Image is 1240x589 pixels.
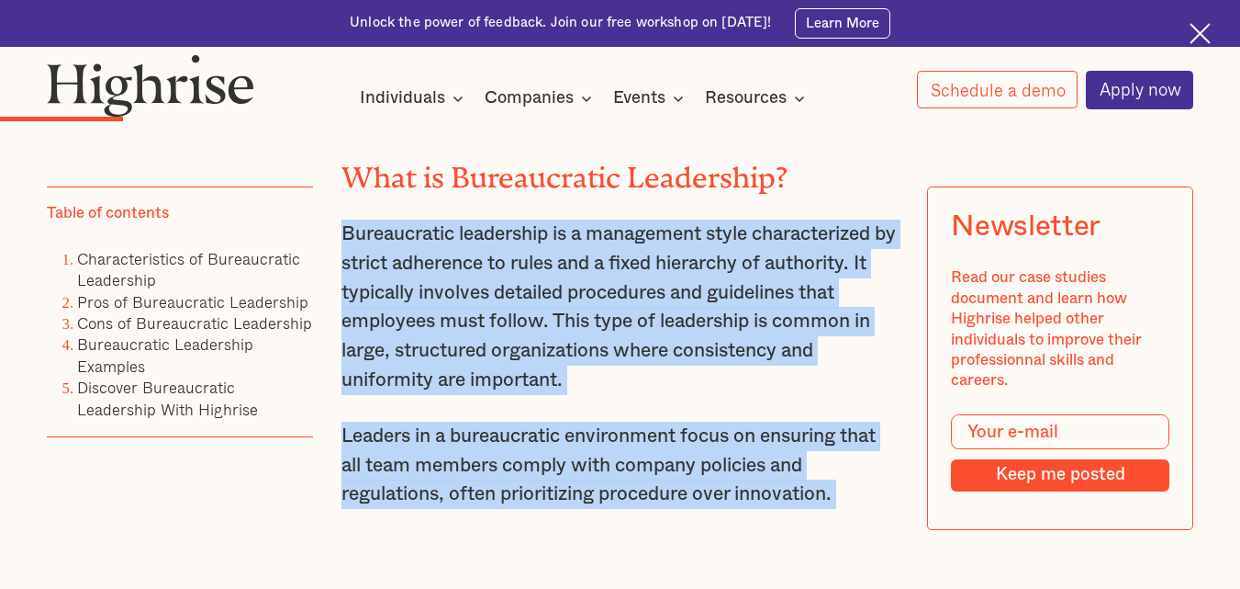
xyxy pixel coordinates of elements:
[1086,71,1194,109] a: Apply now
[47,203,169,223] div: Table of contents
[360,87,445,109] div: Individuals
[951,267,1169,391] div: Read our case studies document and learn how Highrise helped other individuals to improve their p...
[917,71,1078,108] a: Schedule a demo
[360,87,469,109] div: Individuals
[77,375,258,421] a: Discover Bureaucratic Leadership With Highrise
[341,422,899,509] p: Leaders in a bureaucratic environment focus on ensuring that all team members comply with company...
[77,289,308,313] a: Pros of Bureaucratic Leadership
[341,220,899,394] p: Bureaucratic leadership is a management style characterized by strict adherence to rules and a fi...
[341,154,899,187] h2: What is Bureaucratic Leadership?
[705,87,787,109] div: Resources
[47,54,254,117] img: Highrise logo
[951,414,1169,492] form: Modal Form
[485,87,574,109] div: Companies
[613,87,665,109] div: Events
[77,332,253,378] a: Bureaucratic Leadership Examples
[341,536,899,565] p: ‍
[795,8,890,39] a: Learn More
[77,311,312,335] a: Cons of Bureaucratic Leadership
[613,87,689,109] div: Events
[485,87,598,109] div: Companies
[350,14,771,32] div: Unlock the power of feedback. Join our free workshop on [DATE]!
[1190,23,1211,44] img: Cross icon
[951,210,1100,244] div: Newsletter
[705,87,810,109] div: Resources
[951,414,1169,449] input: Your e-mail
[951,459,1169,492] input: Keep me posted
[77,245,300,291] a: Characteristics of Bureaucratic Leadership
